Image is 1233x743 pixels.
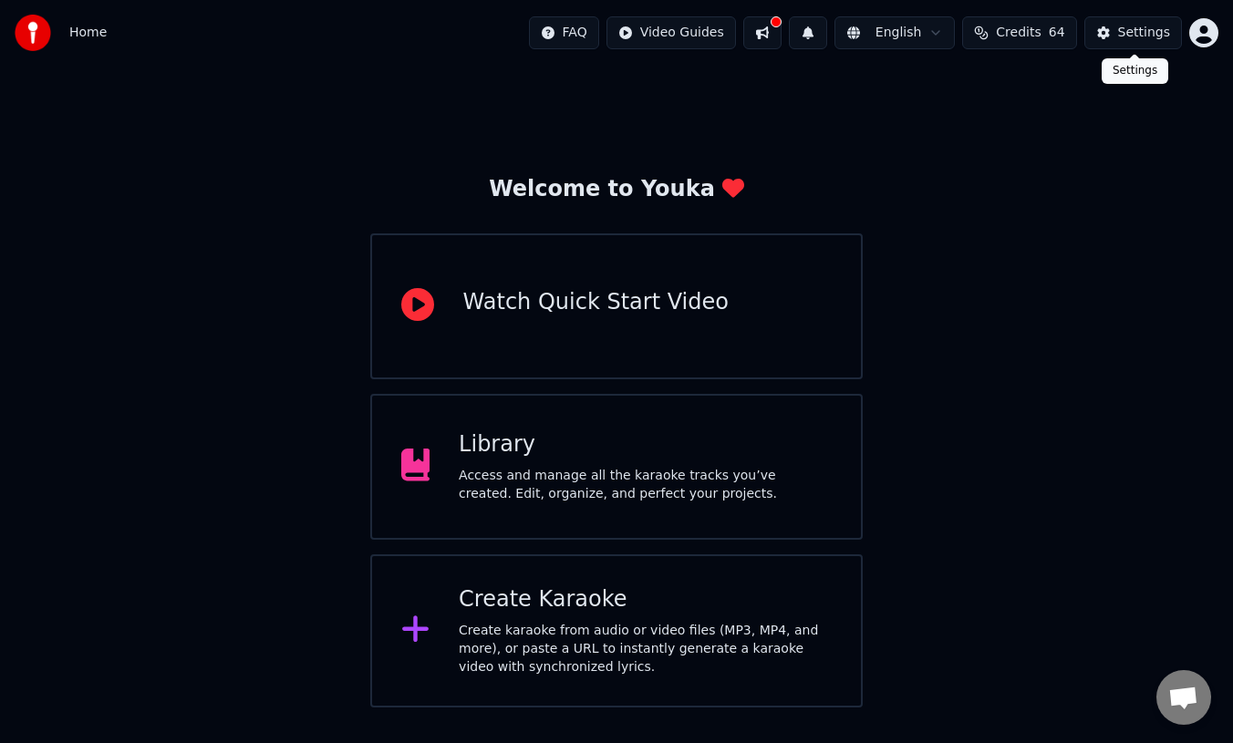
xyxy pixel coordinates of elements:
[459,430,832,459] div: Library
[489,175,744,204] div: Welcome to Youka
[459,622,832,676] div: Create karaoke from audio or video files (MP3, MP4, and more), or paste a URL to instantly genera...
[463,288,729,317] div: Watch Quick Start Video
[1084,16,1182,49] button: Settings
[1118,24,1170,42] div: Settings
[15,15,51,51] img: youka
[996,24,1041,42] span: Credits
[1156,670,1211,725] a: Open chat
[1049,24,1065,42] span: 64
[1102,58,1168,84] div: Settings
[69,24,107,42] nav: breadcrumb
[459,467,832,503] div: Access and manage all the karaoke tracks you’ve created. Edit, organize, and perfect your projects.
[69,24,107,42] span: Home
[606,16,736,49] button: Video Guides
[459,585,832,614] div: Create Karaoke
[962,16,1076,49] button: Credits64
[529,16,599,49] button: FAQ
